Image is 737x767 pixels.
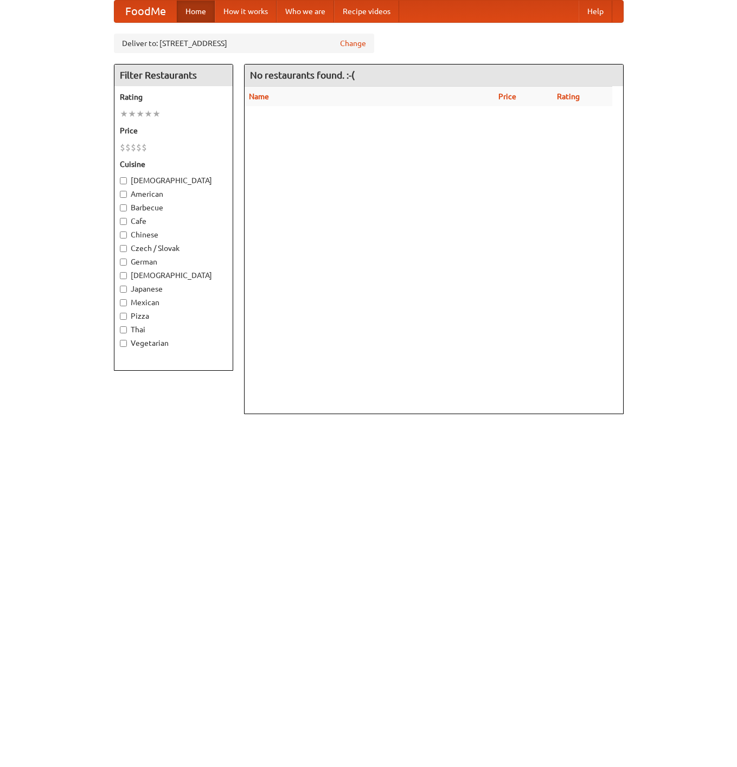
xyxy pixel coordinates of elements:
[152,108,161,120] li: ★
[120,313,127,320] input: Pizza
[120,324,227,335] label: Thai
[120,245,127,252] input: Czech / Slovak
[114,34,374,53] div: Deliver to: [STREET_ADDRESS]
[120,270,227,281] label: [DEMOGRAPHIC_DATA]
[120,272,127,279] input: [DEMOGRAPHIC_DATA]
[120,218,127,225] input: Cafe
[579,1,612,22] a: Help
[340,38,366,49] a: Change
[177,1,215,22] a: Home
[334,1,399,22] a: Recipe videos
[277,1,334,22] a: Who we are
[120,108,128,120] li: ★
[215,1,277,22] a: How it works
[249,92,269,101] a: Name
[114,1,177,22] a: FoodMe
[120,177,127,184] input: [DEMOGRAPHIC_DATA]
[120,311,227,321] label: Pizza
[120,326,127,333] input: Thai
[120,299,127,306] input: Mexican
[120,191,127,198] input: American
[557,92,580,101] a: Rating
[120,125,227,136] h5: Price
[120,141,125,153] li: $
[120,340,127,347] input: Vegetarian
[114,65,233,86] h4: Filter Restaurants
[120,259,127,266] input: German
[120,297,227,308] label: Mexican
[120,229,227,240] label: Chinese
[250,70,355,80] ng-pluralize: No restaurants found. :-(
[120,216,227,227] label: Cafe
[142,141,147,153] li: $
[498,92,516,101] a: Price
[120,92,227,102] h5: Rating
[120,204,127,211] input: Barbecue
[120,243,227,254] label: Czech / Slovak
[120,189,227,199] label: American
[120,286,127,293] input: Japanese
[136,108,144,120] li: ★
[120,202,227,213] label: Barbecue
[120,175,227,186] label: [DEMOGRAPHIC_DATA]
[120,338,227,349] label: Vegetarian
[128,108,136,120] li: ★
[120,256,227,267] label: German
[120,283,227,294] label: Japanese
[136,141,142,153] li: $
[120,231,127,239] input: Chinese
[131,141,136,153] li: $
[120,159,227,170] h5: Cuisine
[125,141,131,153] li: $
[144,108,152,120] li: ★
